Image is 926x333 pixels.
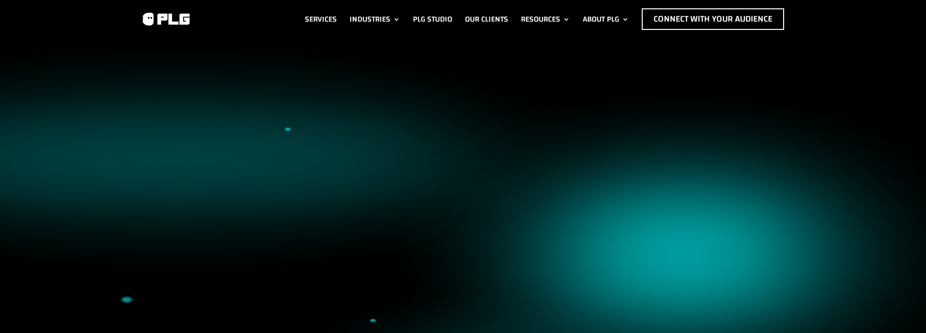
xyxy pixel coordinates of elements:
a: Connect with Your Audience [642,8,784,30]
a: PLG Studio [413,8,452,30]
a: Resources [521,8,570,30]
a: About PLG [583,8,629,30]
a: Industries [350,8,400,30]
a: Our Clients [465,8,508,30]
a: Services [305,8,337,30]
